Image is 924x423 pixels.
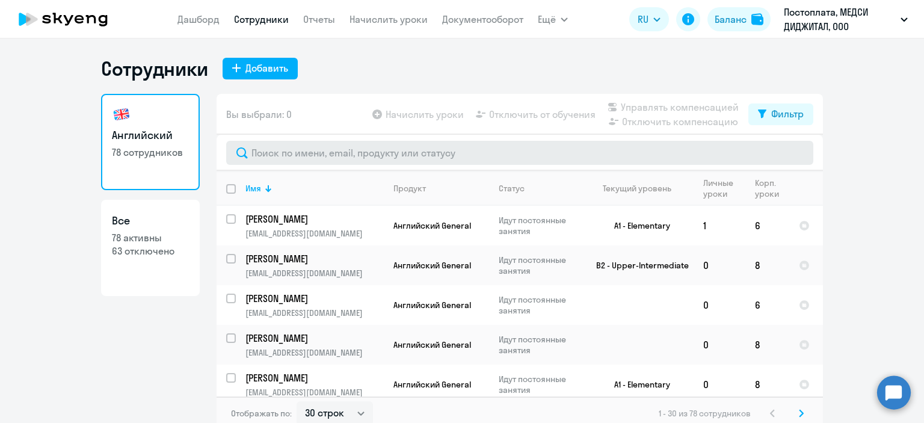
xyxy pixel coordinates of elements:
[715,12,747,26] div: Баланс
[538,12,556,26] span: Ещё
[226,141,813,165] input: Поиск по имени, email, продукту или статусу
[245,387,383,398] p: [EMAIL_ADDRESS][DOMAIN_NAME]
[499,215,581,236] p: Идут постоянные занятия
[694,325,745,365] td: 0
[751,13,763,25] img: balance
[745,325,789,365] td: 8
[745,245,789,285] td: 8
[393,183,488,194] div: Продукт
[231,408,292,419] span: Отображать по:
[245,268,383,279] p: [EMAIL_ADDRESS][DOMAIN_NAME]
[499,374,581,395] p: Идут постоянные занятия
[603,183,671,194] div: Текущий уровень
[245,371,381,384] p: [PERSON_NAME]
[499,255,581,276] p: Идут постоянные занятия
[393,260,471,271] span: Английский General
[101,200,200,296] a: Все78 активны63 отключено
[755,178,789,199] div: Корп. уроки
[582,365,694,404] td: A1 - Elementary
[303,13,335,25] a: Отчеты
[748,103,813,125] button: Фильтр
[245,212,383,226] a: [PERSON_NAME]
[112,213,189,229] h3: Все
[659,408,751,419] span: 1 - 30 из 78 сотрудников
[245,347,383,358] p: [EMAIL_ADDRESS][DOMAIN_NAME]
[245,292,381,305] p: [PERSON_NAME]
[582,245,694,285] td: B2 - Upper-Intermediate
[112,128,189,143] h3: Английский
[245,371,383,384] a: [PERSON_NAME]
[499,294,581,316] p: Идут постоянные занятия
[393,220,471,231] span: Английский General
[234,13,289,25] a: Сотрудники
[582,206,694,245] td: A1 - Elementary
[442,13,523,25] a: Документооборот
[591,183,693,194] div: Текущий уровень
[538,7,568,31] button: Ещё
[393,300,471,310] span: Английский General
[629,7,669,31] button: RU
[223,58,298,79] button: Добавить
[245,212,381,226] p: [PERSON_NAME]
[393,183,426,194] div: Продукт
[112,231,189,244] p: 78 активны
[226,107,292,122] span: Вы выбрали: 0
[101,94,200,190] a: Английский78 сотрудников
[771,107,804,121] div: Фильтр
[245,252,381,265] p: [PERSON_NAME]
[245,332,383,345] a: [PERSON_NAME]
[393,339,471,350] span: Английский General
[784,5,896,34] p: Постоплата, МЕДСИ ДИДЖИТАЛ, ООО
[778,5,914,34] button: Постоплата, МЕДСИ ДИДЖИТАЛ, ООО
[112,244,189,258] p: 63 отключено
[101,57,208,81] h1: Сотрудники
[707,7,771,31] button: Балансbalance
[245,307,383,318] p: [EMAIL_ADDRESS][DOMAIN_NAME]
[245,183,261,194] div: Имя
[694,206,745,245] td: 1
[499,183,581,194] div: Статус
[245,252,383,265] a: [PERSON_NAME]
[703,178,745,199] div: Личные уроки
[245,332,381,345] p: [PERSON_NAME]
[694,245,745,285] td: 0
[245,61,288,75] div: Добавить
[745,206,789,245] td: 6
[499,183,525,194] div: Статус
[745,365,789,404] td: 8
[745,285,789,325] td: 6
[112,146,189,159] p: 78 сотрудников
[245,292,383,305] a: [PERSON_NAME]
[499,334,581,356] p: Идут постоянные занятия
[245,228,383,239] p: [EMAIL_ADDRESS][DOMAIN_NAME]
[703,178,734,199] div: Личные уроки
[112,105,131,124] img: english
[694,365,745,404] td: 0
[755,178,779,199] div: Корп. уроки
[393,379,471,390] span: Английский General
[694,285,745,325] td: 0
[638,12,648,26] span: RU
[245,183,383,194] div: Имя
[177,13,220,25] a: Дашборд
[350,13,428,25] a: Начислить уроки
